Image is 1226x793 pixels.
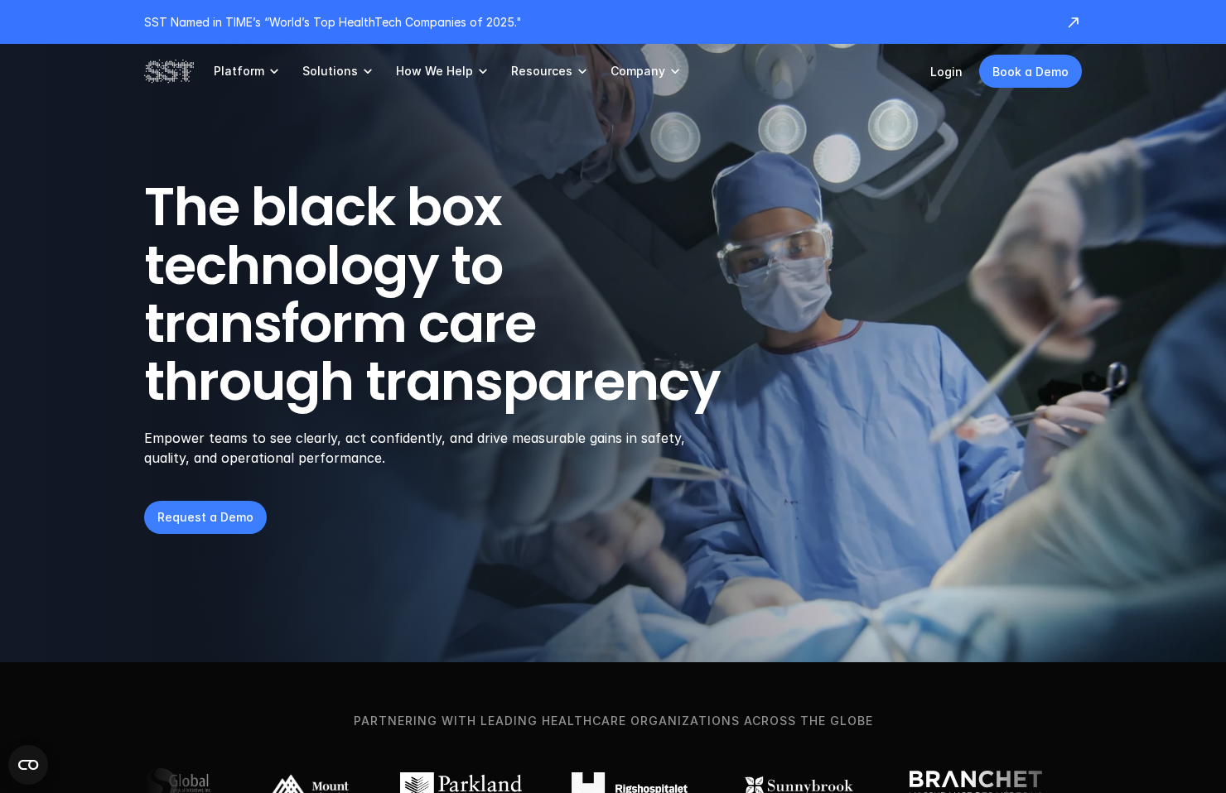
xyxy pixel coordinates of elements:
a: Book a Demo [979,55,1082,88]
p: Resources [511,64,572,79]
h1: The black box technology to transform care through transparency [144,178,800,411]
a: Login [930,65,963,79]
p: Partnering with leading healthcare organizations across the globe [28,712,1198,730]
p: How We Help [396,64,473,79]
a: Request a Demo [144,501,267,534]
p: Platform [214,64,264,79]
img: SST logo [144,57,194,85]
p: Book a Demo [992,63,1069,80]
p: SST Named in TIME’s “World’s Top HealthTech Companies of 2025." [144,13,1049,31]
a: Platform [214,44,282,99]
p: Request a Demo [157,508,253,526]
button: Open CMP widget [8,745,48,785]
p: Solutions [302,64,358,79]
p: Company [611,64,665,79]
p: Empower teams to see clearly, act confidently, and drive measurable gains in safety, quality, and... [144,428,707,468]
